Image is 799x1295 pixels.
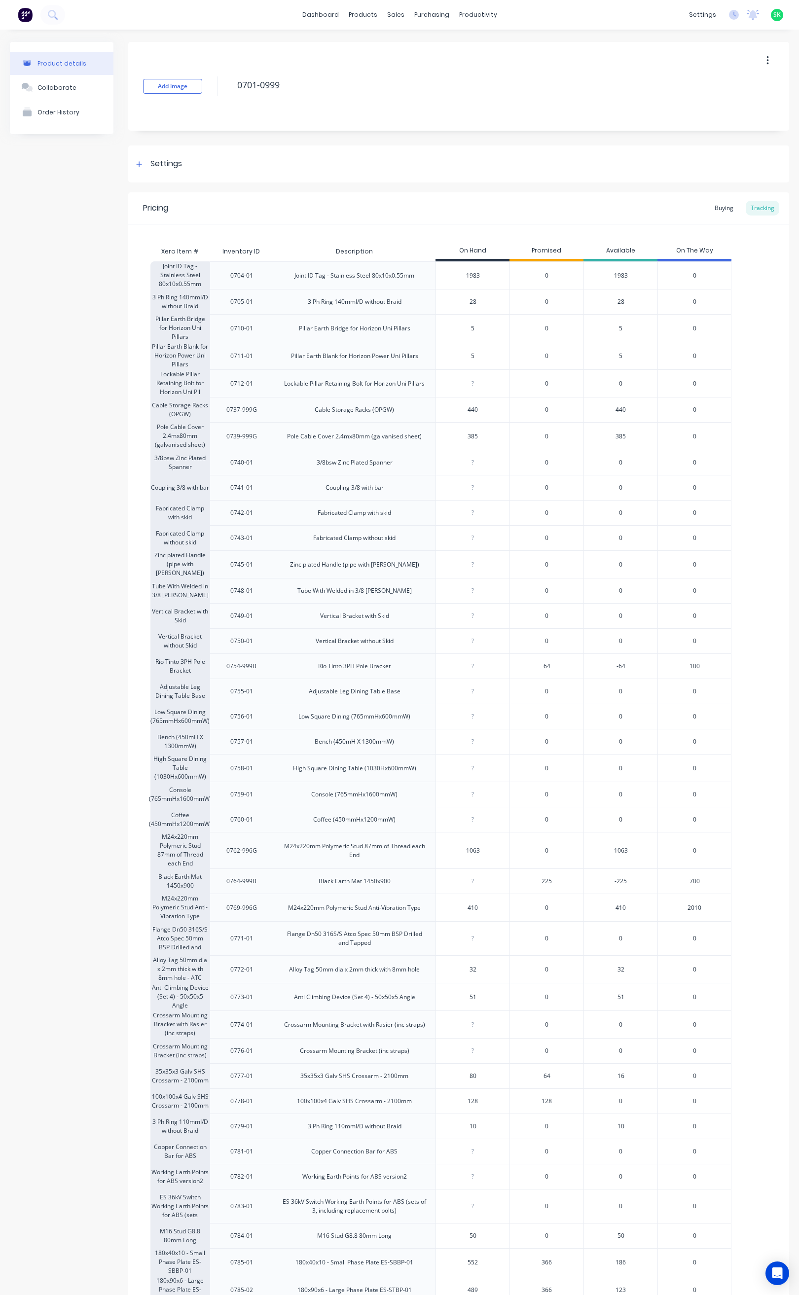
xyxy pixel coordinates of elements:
div: Fabricated Clamp with skid [150,500,210,525]
div: Lockable Pillar Retaining Bolt for Horizon Uni Pillars [284,379,425,388]
div: 0 [583,578,657,603]
div: 0 [583,500,657,525]
span: 64 [544,662,550,671]
span: 0 [693,534,696,542]
div: 0 [583,1038,657,1063]
div: ? [436,578,509,603]
div: Vertical Bracket with Skid [150,603,210,628]
div: 0773-01 [230,993,253,1002]
div: ES 36kV Switch Working Earth Points for ABS (sets of 3, including replacement bolts) [281,1197,428,1215]
div: settings [684,7,721,22]
div: 440 [583,397,657,422]
span: 0 [693,432,696,441]
span: 0 [545,508,548,517]
div: ? [436,1194,509,1219]
span: 0 [693,1020,696,1029]
div: Available [583,242,657,261]
div: Black Earth Mat 1450x900 [319,877,391,886]
span: 0 [545,790,548,799]
div: Collaborate [37,84,76,91]
div: 0710-01 [230,324,253,333]
div: 0 [583,550,657,578]
div: Coupling 3/8 with bar [326,483,384,492]
div: Low Square Dining (765mmHx600mmW) [298,712,410,721]
button: Order History [10,100,113,124]
div: 0741-01 [230,483,253,492]
div: 0 [583,807,657,832]
span: 0 [693,1072,696,1080]
div: 0 [583,603,657,628]
div: -64 [583,653,657,679]
div: Crossarm Mounting Bracket with Rasier (inc straps) [150,1010,210,1038]
div: Console (765mmHx1600mmW) [150,782,210,807]
div: 51 [583,983,657,1010]
div: 32 [583,955,657,983]
div: M24x220mm Polymeric Stud Anti-Vibration Type [150,894,210,921]
div: ? [436,629,509,653]
div: 0711-01 [230,352,253,360]
span: 0 [693,846,696,855]
div: On Hand [436,242,509,261]
div: 0781-01 [230,1147,253,1156]
div: productivity [454,7,502,22]
div: 0 [583,1139,657,1164]
div: Console (765mmHx1600mmW) [311,790,398,799]
div: 0771-01 [230,934,253,943]
div: 80 [436,1064,509,1088]
span: 0 [693,1046,696,1055]
div: 100x100x4 Galv SHS Crossarm - 2100mm [297,1097,412,1106]
div: ? [436,1012,509,1037]
span: 0 [693,379,696,388]
div: Open Intercom Messenger [765,1261,789,1285]
div: 0 [583,704,657,729]
div: 440 [436,397,509,422]
div: Copper Connection Bar for ABS [150,1139,210,1164]
div: 0 [583,921,657,955]
div: purchasing [409,7,454,22]
div: Vertical Bracket without Skid [316,637,394,646]
div: Crossarm Mounting Bracket with Rasier (inc straps) [284,1020,425,1029]
div: Zinc plated Handle (pipe with [PERSON_NAME]) [290,560,419,569]
div: Pole Cable Cover 2.4mx80mm (galvanised sheet) [287,432,422,441]
div: High Square Dining Table (1030Hx600mmW) [293,764,416,773]
div: 10 [436,1114,509,1139]
span: 0 [693,1122,696,1131]
span: SK [773,10,781,19]
div: ? [436,926,509,951]
div: 552 [436,1250,509,1275]
span: 0 [545,764,548,773]
div: 0762-996G [226,846,257,855]
div: ? [436,1164,509,1189]
div: Order History [37,108,79,116]
div: M16 Stud G8.8 80mm Long [150,1223,210,1248]
span: 0 [545,712,548,721]
div: 32 [436,957,509,982]
div: 0750-01 [230,637,253,646]
div: 0758-01 [230,764,253,773]
div: 0704-01 [230,271,253,280]
span: 64 [544,1072,550,1080]
div: 0 [583,754,657,782]
span: 0 [545,737,548,746]
span: 0 [693,1258,696,1267]
span: 0 [693,458,696,467]
div: 1983 [583,261,657,289]
div: 28 [583,289,657,314]
div: Coffee (450mmHx1200mmW) [150,807,210,832]
span: 0 [693,934,696,943]
div: 0 [583,450,657,475]
span: 0 [545,534,548,542]
div: Working Earth Points for ABS version2 [302,1172,407,1181]
div: 50 [436,1223,509,1248]
div: Vertical Bracket with Skid [320,612,389,620]
div: 0782-01 [230,1172,253,1181]
div: Pillar Earth Blank for Horizon Power Uni Pillars [291,352,418,360]
span: 0 [693,560,696,569]
button: Collaborate [10,75,113,100]
span: 128 [542,1097,552,1106]
div: 1063 [583,832,657,868]
div: Vertical Bracket without Skid [150,628,210,653]
span: 0 [693,993,696,1002]
div: Pillar Earth Bridge for Horizon Uni Pillars [150,314,210,342]
div: 0764-999B [226,877,256,886]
